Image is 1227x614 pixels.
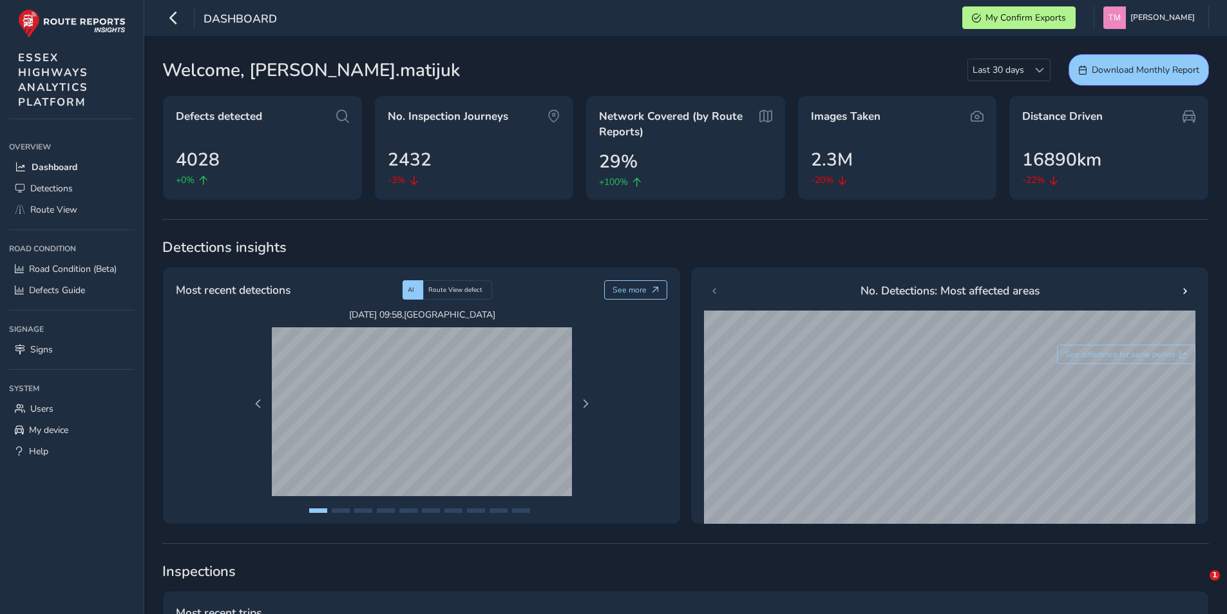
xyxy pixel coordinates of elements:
span: 16890km [1022,146,1101,173]
span: +0% [176,173,195,187]
div: Signage [9,320,135,339]
span: My Confirm Exports [985,12,1066,24]
span: Defects detected [176,109,262,124]
button: Page 7 [444,508,462,513]
a: Route View [9,199,135,220]
a: Users [9,398,135,419]
span: +100% [599,175,628,189]
button: Download Monthly Report [1069,54,1209,86]
a: Help [9,441,135,462]
div: Road Condition [9,239,135,258]
span: 2.3M [811,146,853,173]
span: Images Taken [811,109,880,124]
button: Page 2 [332,508,350,513]
span: ESSEX HIGHWAYS ANALYTICS PLATFORM [18,50,88,110]
div: AI [403,280,423,300]
span: Distance Driven [1022,109,1103,124]
a: Defects Guide [9,280,135,301]
span: Users [30,403,53,415]
span: Detections insights [162,238,1209,257]
span: [PERSON_NAME] [1130,6,1195,29]
span: AI [408,285,414,294]
span: Welcome, [PERSON_NAME].matijuk [162,57,460,84]
span: 2432 [388,146,432,173]
div: System [9,379,135,398]
span: Inspections [162,562,1209,581]
button: Page 8 [467,508,485,513]
button: Page 5 [399,508,417,513]
button: Page 3 [354,508,372,513]
button: Page 6 [422,508,440,513]
span: My device [29,424,68,436]
span: See more [613,285,647,295]
button: Page 4 [377,508,395,513]
button: Previous Page [249,395,267,413]
a: Road Condition (Beta) [9,258,135,280]
img: diamond-layout [1103,6,1126,29]
button: See more [604,280,668,300]
button: Page 10 [512,508,530,513]
span: No. Detections: Most affected areas [861,282,1040,299]
span: Help [29,445,48,457]
span: 4028 [176,146,220,173]
a: My device [9,419,135,441]
span: 29% [599,148,638,175]
span: -22% [1022,173,1045,187]
button: [PERSON_NAME] [1103,6,1199,29]
div: Route View defect [423,280,492,300]
span: Download Monthly Report [1092,64,1199,76]
span: Last 30 days [968,59,1029,81]
span: Most recent detections [176,282,290,298]
span: 1 [1210,570,1220,580]
span: Detections [30,182,73,195]
span: Dashboard [32,161,77,173]
a: Detections [9,178,135,199]
span: Route View [30,204,77,216]
iframe: Intercom live chat [1183,570,1214,601]
a: Signs [9,339,135,360]
span: Defects Guide [29,284,85,296]
span: No. Inspection Journeys [388,109,508,124]
span: Dashboard [204,11,277,29]
span: Route View defect [428,285,482,294]
button: See difference for same period [1057,345,1196,364]
span: -3% [388,173,405,187]
button: Page 1 [309,508,327,513]
span: -20% [811,173,833,187]
button: Next Page [576,395,594,413]
button: Page 9 [490,508,508,513]
span: Road Condition (Beta) [29,263,117,275]
span: Network Covered (by Route Reports) [599,109,755,139]
span: [DATE] 09:58 , [GEOGRAPHIC_DATA] [272,309,572,321]
span: See difference for same period [1065,349,1175,360]
span: Signs [30,343,53,356]
button: My Confirm Exports [962,6,1076,29]
div: Overview [9,137,135,157]
a: Dashboard [9,157,135,178]
img: rr logo [18,9,126,38]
